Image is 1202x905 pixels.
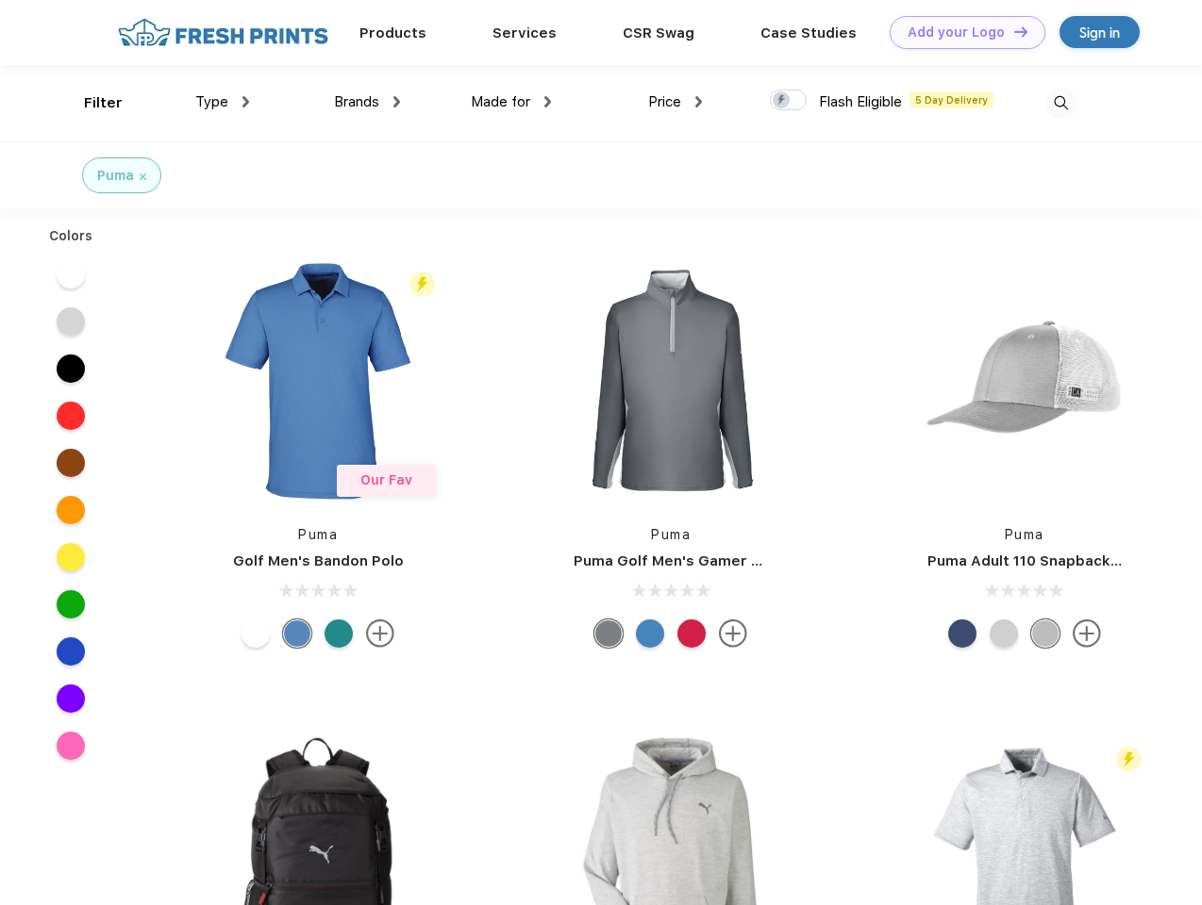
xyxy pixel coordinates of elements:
[283,619,311,648] div: Lake Blue
[719,619,747,648] img: more.svg
[242,619,270,648] div: Bright White
[471,93,530,110] span: Made for
[393,96,400,107] img: dropdown.png
[233,552,404,569] a: Golf Men's Bandon Polo
[544,96,551,107] img: dropdown.png
[1116,747,1142,772] img: flash_active_toggle.svg
[990,619,1018,648] div: Quarry Brt Whit
[1031,619,1060,648] div: Quarry with Brt Whit
[594,619,623,648] div: Quiet Shade
[242,96,249,107] img: dropdown.png
[1005,527,1044,542] a: Puma
[648,93,681,110] span: Price
[910,91,993,108] span: 5 Day Delivery
[695,96,702,107] img: dropdown.png
[360,472,412,487] span: Our Fav
[334,93,379,110] span: Brands
[908,25,1005,41] div: Add your Logo
[636,619,664,648] div: Bright Cobalt
[819,93,902,110] span: Flash Eligible
[1045,88,1077,119] img: desktop_search.svg
[1014,26,1027,37] img: DT
[35,226,108,246] div: Colors
[192,255,443,506] img: func=resize&h=266
[1079,22,1120,43] div: Sign in
[298,527,338,542] a: Puma
[948,619,977,648] div: Peacoat Qut Shd
[409,271,435,297] img: flash_active_toggle.svg
[366,619,394,648] img: more.svg
[1060,16,1140,48] a: Sign in
[325,619,353,648] div: Green Lagoon
[574,552,872,569] a: Puma Golf Men's Gamer Golf Quarter-Zip
[97,166,134,186] div: Puma
[492,25,557,41] a: Services
[677,619,706,648] div: Ski Patrol
[651,527,691,542] a: Puma
[1073,619,1101,648] img: more.svg
[84,92,123,114] div: Filter
[359,25,426,41] a: Products
[195,93,228,110] span: Type
[623,25,694,41] a: CSR Swag
[112,16,334,49] img: fo%20logo%202.webp
[545,255,796,506] img: func=resize&h=266
[899,255,1150,506] img: func=resize&h=266
[140,173,146,180] img: filter_cancel.svg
